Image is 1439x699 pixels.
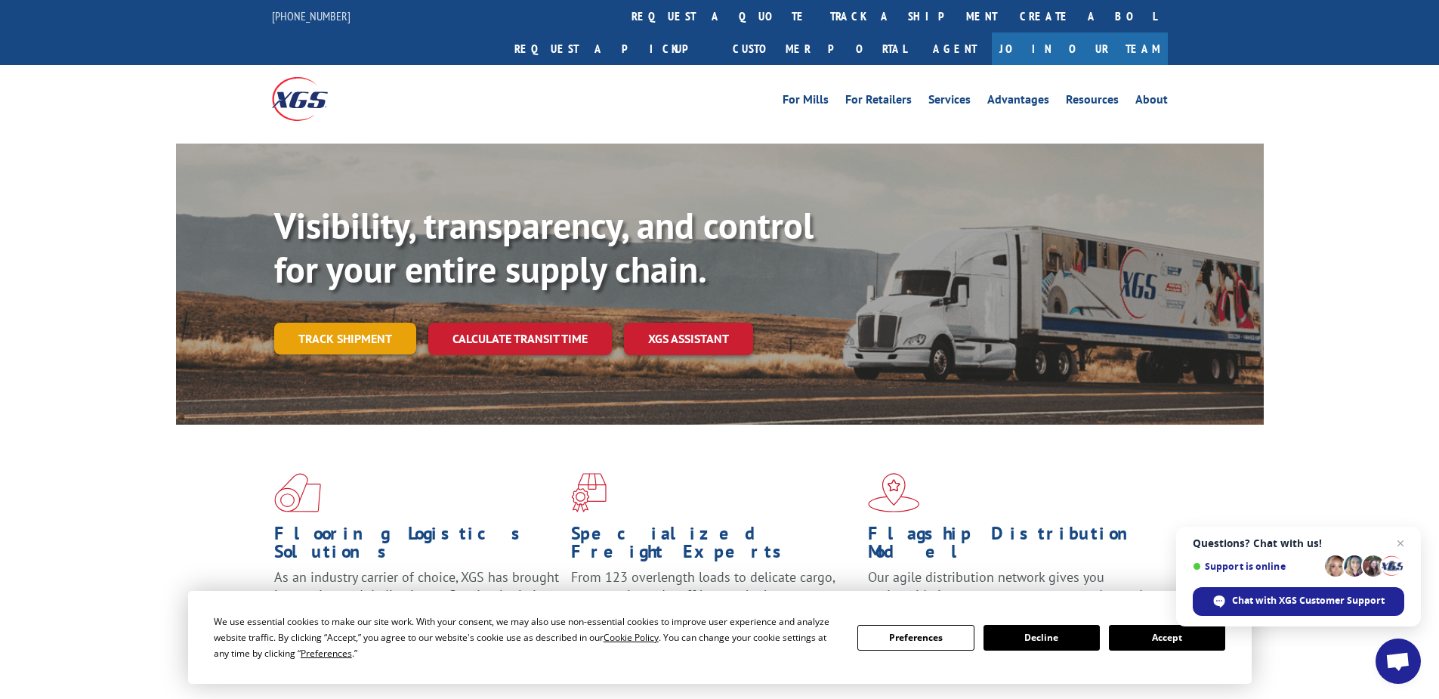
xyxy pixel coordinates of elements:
div: We use essential cookies to make our site work. With your consent, we may also use non-essential ... [214,614,839,661]
img: xgs-icon-focused-on-flooring-red [571,473,607,512]
a: Join Our Team [992,32,1168,65]
span: Support is online [1193,561,1320,572]
a: Advantages [987,94,1049,110]
span: Chat with XGS Customer Support [1232,594,1385,608]
span: Preferences [301,647,352,660]
span: Cookie Policy [604,631,659,644]
p: From 123 overlength loads to delicate cargo, our experienced staff knows the best way to move you... [571,568,857,636]
a: For Retailers [845,94,912,110]
a: For Mills [783,94,829,110]
b: Visibility, transparency, and control for your entire supply chain. [274,202,814,292]
img: xgs-icon-flagship-distribution-model-red [868,473,920,512]
div: Cookie Consent Prompt [188,591,1252,684]
button: Preferences [857,625,974,651]
a: XGS ASSISTANT [624,323,753,355]
a: Track shipment [274,323,416,354]
h1: Flagship Distribution Model [868,524,1153,568]
img: xgs-icon-total-supply-chain-intelligence-red [274,473,321,512]
a: Customer Portal [721,32,918,65]
a: Resources [1066,94,1119,110]
span: Chat with XGS Customer Support [1193,587,1404,616]
span: As an industry carrier of choice, XGS has brought innovation and dedication to flooring logistics... [274,568,559,622]
a: About [1135,94,1168,110]
a: Agent [918,32,992,65]
a: Open chat [1376,639,1421,684]
a: Calculate transit time [428,323,612,355]
a: Request a pickup [503,32,721,65]
a: [PHONE_NUMBER] [272,8,350,23]
span: Questions? Chat with us! [1193,537,1404,549]
button: Accept [1109,625,1225,651]
span: Our agile distribution network gives you nationwide inventory management on demand. [868,568,1146,604]
h1: Flooring Logistics Solutions [274,524,560,568]
h1: Specialized Freight Experts [571,524,857,568]
a: Services [928,94,971,110]
button: Decline [984,625,1100,651]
